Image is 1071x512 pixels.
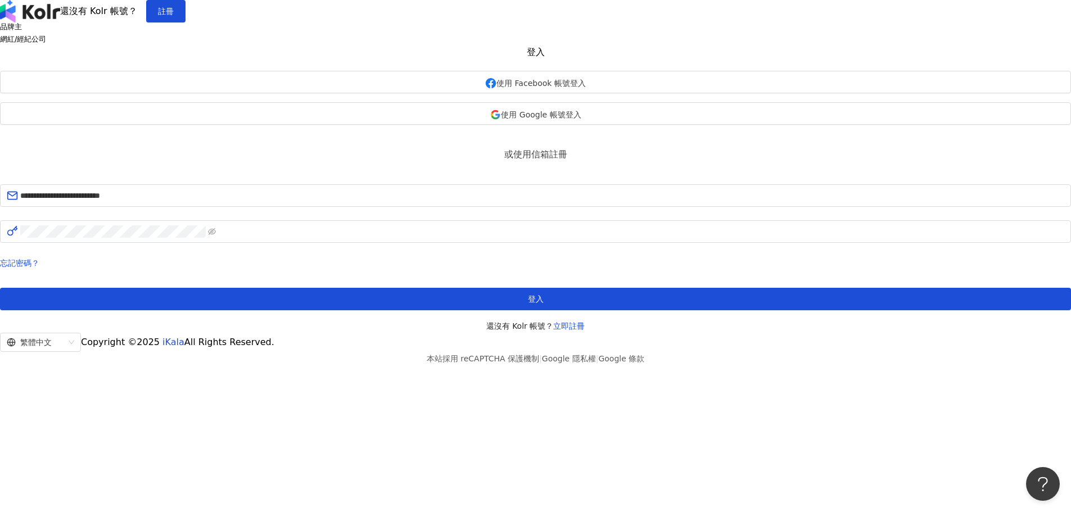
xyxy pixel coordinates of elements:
[81,337,274,347] span: Copyright © 2025 All Rights Reserved.
[60,6,137,16] span: 還沒有 Kolr 帳號？
[495,147,576,161] span: 或使用信箱註冊
[158,7,174,16] span: 註冊
[501,110,581,119] span: 使用 Google 帳號登入
[1026,467,1060,501] iframe: Help Scout Beacon - Open
[427,352,644,365] span: 本站採用 reCAPTCHA 保護機制
[7,333,64,351] div: 繁體中文
[553,321,585,330] a: 立即註冊
[496,79,586,88] span: 使用 Facebook 帳號登入
[486,319,585,333] span: 還沒有 Kolr 帳號？
[208,228,216,235] span: eye-invisible
[528,294,544,303] span: 登入
[527,47,545,57] span: 登入
[598,354,644,363] a: Google 條款
[539,354,542,363] span: |
[162,337,184,347] a: iKala
[596,354,599,363] span: |
[542,354,596,363] a: Google 隱私權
